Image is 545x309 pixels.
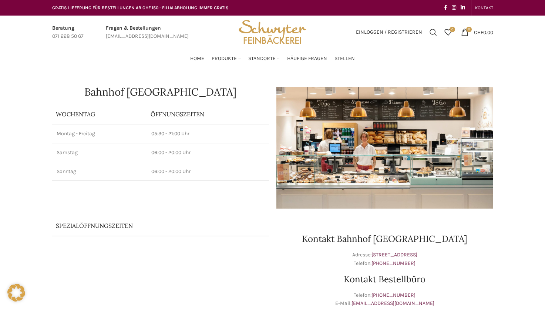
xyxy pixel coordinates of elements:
[190,51,204,66] a: Home
[450,27,455,32] span: 0
[466,27,472,32] span: 0
[371,260,416,266] a: [PHONE_NUMBER]
[351,300,434,306] a: [EMAIL_ADDRESS][DOMAIN_NAME]
[457,25,497,40] a: 0 CHF0.00
[441,25,455,40] div: Meine Wunschliste
[56,222,245,230] p: Spezialöffnungszeiten
[475,0,493,15] a: KONTAKT
[52,87,269,97] h1: Bahnhof [GEOGRAPHIC_DATA]
[236,16,309,49] img: Bäckerei Schwyter
[212,51,241,66] a: Produkte
[276,275,493,284] h2: Kontakt Bestellbüro
[371,292,416,298] a: [PHONE_NUMBER]
[151,149,265,156] p: 06:00 - 20:00 Uhr
[475,5,493,10] span: KONTAKT
[474,29,493,35] bdi: 0.00
[334,55,355,62] span: Stellen
[352,25,426,40] a: Einloggen / Registrieren
[276,235,493,243] h2: Kontakt Bahnhof [GEOGRAPHIC_DATA]
[442,3,450,13] a: Facebook social link
[334,51,355,66] a: Stellen
[441,25,455,40] a: 0
[356,30,422,35] span: Einloggen / Registrieren
[276,291,493,308] p: Telefon: E-Mail:
[458,3,467,13] a: Linkedin social link
[52,5,229,10] span: GRATIS LIEFERUNG FÜR BESTELLUNGEN AB CHF 150 - FILIALABHOLUNG IMMER GRATIS
[471,0,497,15] div: Secondary navigation
[52,24,84,41] a: Infobox link
[450,3,458,13] a: Instagram social link
[474,29,483,35] span: CHF
[212,55,237,62] span: Produkte
[57,149,142,156] p: Samstag
[248,51,280,66] a: Standorte
[48,51,497,66] div: Main navigation
[57,168,142,175] p: Sonntag
[371,252,417,258] a: [STREET_ADDRESS]
[56,110,143,118] p: Wochentag
[57,130,142,137] p: Montag - Freitag
[248,55,276,62] span: Standorte
[190,55,204,62] span: Home
[287,55,327,62] span: Häufige Fragen
[151,168,265,175] p: 06:00 - 20:00 Uhr
[151,130,265,137] p: 05:30 - 21:00 Uhr
[151,110,265,118] p: ÖFFNUNGSZEITEN
[276,251,493,268] p: Adresse: Telefon:
[106,24,189,41] a: Infobox link
[236,29,309,35] a: Site logo
[287,51,327,66] a: Häufige Fragen
[426,25,441,40] a: Suchen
